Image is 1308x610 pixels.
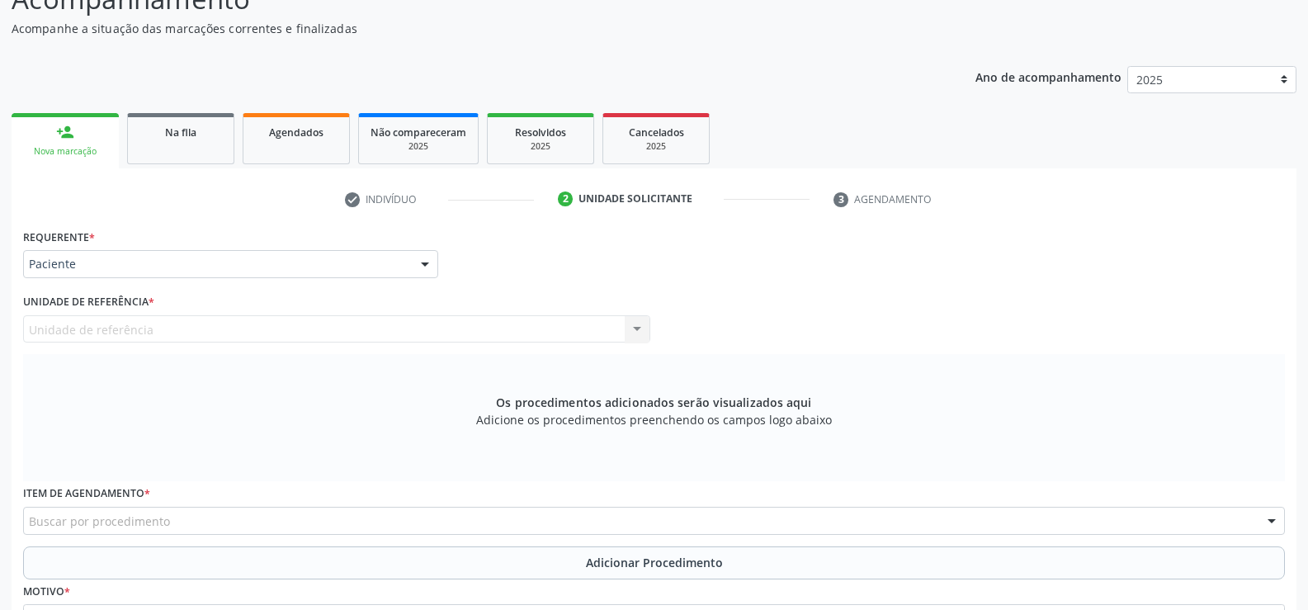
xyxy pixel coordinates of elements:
[269,125,323,139] span: Agendados
[629,125,684,139] span: Cancelados
[56,123,74,141] div: person_add
[558,192,573,206] div: 2
[371,125,466,139] span: Não compareceram
[496,394,811,411] span: Os procedimentos adicionados serão visualizados aqui
[476,411,832,428] span: Adicione os procedimentos preenchendo os campos logo abaixo
[23,145,107,158] div: Nova marcação
[499,140,582,153] div: 2025
[23,481,150,507] label: Item de agendamento
[586,554,723,571] span: Adicionar Procedimento
[165,125,196,139] span: Na fila
[23,225,95,250] label: Requerente
[23,546,1285,579] button: Adicionar Procedimento
[578,192,692,206] div: Unidade solicitante
[975,66,1121,87] p: Ano de acompanhamento
[515,125,566,139] span: Resolvidos
[29,256,404,272] span: Paciente
[29,513,170,530] span: Buscar por procedimento
[23,290,154,315] label: Unidade de referência
[615,140,697,153] div: 2025
[371,140,466,153] div: 2025
[12,20,911,37] p: Acompanhe a situação das marcações correntes e finalizadas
